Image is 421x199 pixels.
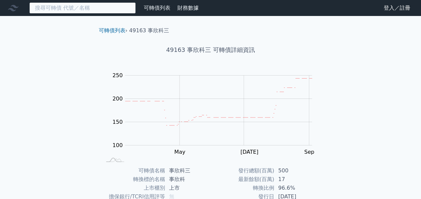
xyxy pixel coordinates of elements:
td: 轉換標的名稱 [102,175,165,184]
input: 搜尋可轉債 代號／名稱 [29,2,136,14]
a: 可轉債列表 [144,5,170,11]
td: 事欣科 [165,175,211,184]
a: 登入／註冊 [378,3,416,13]
div: 聊天小工具 [388,167,421,199]
a: 財務數據 [177,5,199,11]
tspan: 100 [112,142,123,148]
g: Chart [109,72,322,169]
tspan: Sep [304,149,314,155]
td: 500 [274,166,320,175]
td: 上市 [165,184,211,192]
td: 96.6% [274,184,320,192]
td: 可轉債名稱 [102,166,165,175]
td: 事欣科三 [165,166,211,175]
td: 轉換比例 [211,184,274,192]
td: 上市櫃別 [102,184,165,192]
li: › [99,27,127,35]
td: 發行總額(百萬) [211,166,274,175]
tspan: [DATE] [240,149,258,155]
li: 49163 事欣科三 [129,27,169,35]
td: 最新餘額(百萬) [211,175,274,184]
tspan: 150 [112,119,123,125]
a: 可轉債列表 [99,27,125,34]
tspan: 200 [112,96,123,102]
h1: 49163 事欣科三 可轉債詳細資訊 [94,45,328,55]
tspan: 250 [112,72,123,79]
iframe: Chat Widget [388,167,421,199]
tspan: May [174,149,185,155]
td: 17 [274,175,320,184]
